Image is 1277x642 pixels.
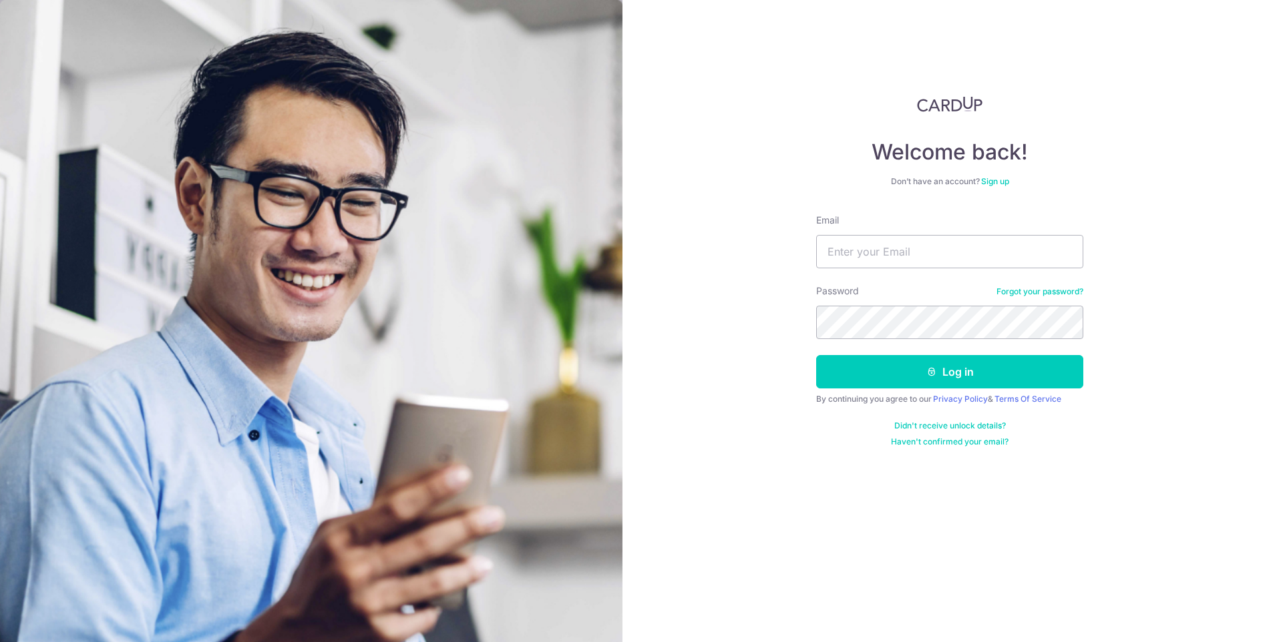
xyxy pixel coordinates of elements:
a: Sign up [981,176,1009,186]
a: Terms Of Service [994,394,1061,404]
input: Enter your Email [816,235,1083,268]
div: Don’t have an account? [816,176,1083,187]
h4: Welcome back! [816,139,1083,166]
a: Didn't receive unlock details? [894,420,1006,431]
a: Privacy Policy [933,394,988,404]
button: Log in [816,355,1083,388]
img: CardUp Logo [917,96,982,112]
div: By continuing you agree to our & [816,394,1083,404]
label: Email [816,214,839,227]
a: Forgot your password? [996,286,1083,297]
label: Password [816,284,859,298]
a: Haven't confirmed your email? [891,436,1009,447]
